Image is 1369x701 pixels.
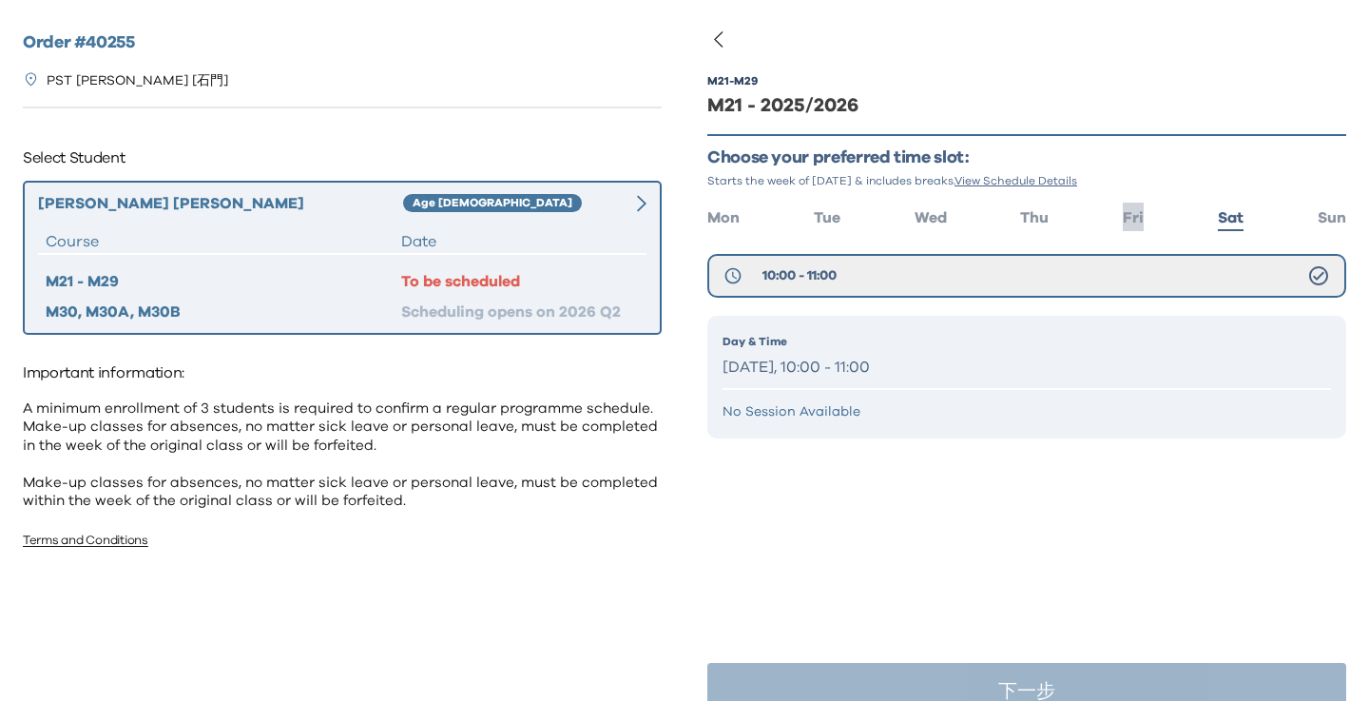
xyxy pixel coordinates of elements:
[401,230,639,253] div: Date
[23,535,148,547] a: Terms and Conditions
[46,270,401,293] div: M21 - M29
[723,354,1331,381] p: [DATE], 10:00 - 11:00
[1123,210,1144,225] span: Fri
[707,254,1346,298] button: 10:00 - 11:00
[1318,210,1346,225] span: Sun
[707,147,1346,169] p: Choose your preferred time slot:
[707,173,1346,188] p: Starts the week of [DATE] & includes breaks.
[401,270,639,293] div: To be scheduled
[762,266,837,285] span: 10:00 - 11:00
[707,210,740,225] span: Mon
[403,194,582,213] div: Age [DEMOGRAPHIC_DATA]
[401,301,639,323] div: Scheduling opens on 2026 Q2
[915,210,947,225] span: Wed
[723,333,1331,350] p: Day & Time
[954,175,1077,186] span: View Schedule Details
[707,92,1346,119] div: M21 - 2025/2026
[1020,210,1049,225] span: Thu
[707,73,758,88] div: M21 - M29
[38,192,403,215] div: [PERSON_NAME] [PERSON_NAME]
[23,399,662,511] p: A minimum enrollment of 3 students is required to confirm a regular programme schedule. Make-up c...
[23,358,662,388] p: Important information:
[46,301,401,323] div: M30, M30A, M30B
[23,30,662,56] h2: Order # 40255
[723,402,1331,421] p: No Session Available
[23,143,662,173] p: Select Student
[46,230,401,253] div: Course
[998,682,1055,701] p: 下一步
[47,71,228,91] p: PST [PERSON_NAME] [石門]
[814,210,840,225] span: Tue
[1218,210,1244,225] span: Sat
